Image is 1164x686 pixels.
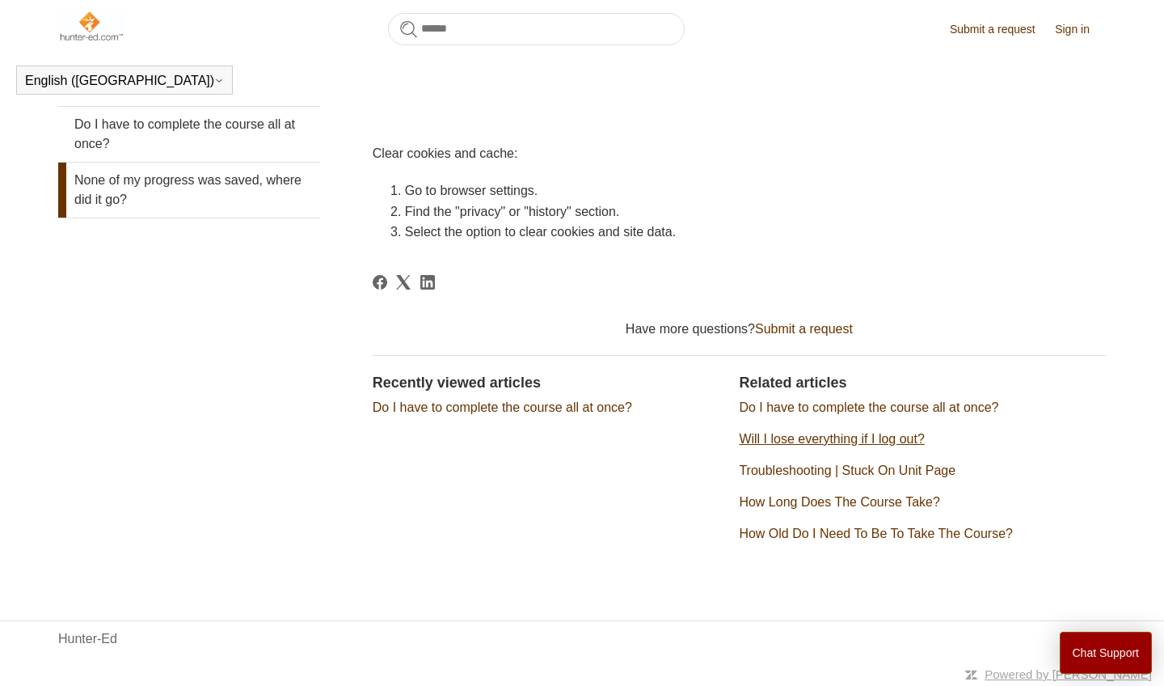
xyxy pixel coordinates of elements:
[950,21,1052,38] a: Submit a request
[739,495,939,509] a: How Long Does The Course Take?
[373,146,518,160] span: Clear cookies and cache:
[373,372,723,394] h2: Recently viewed articles
[739,400,998,414] a: Do I have to complete the course all at once?
[405,225,676,239] span: Select the option to clear cookies and site data.
[739,527,1013,540] a: How Old Do I Need To Be To Take The Course?
[388,13,685,45] input: Search
[420,275,435,290] a: LinkedIn
[420,275,435,290] svg: Share this page on LinkedIn
[25,74,224,88] button: English ([GEOGRAPHIC_DATA])
[373,275,387,290] a: Facebook
[58,107,320,162] a: Do I have to complete the course all at once?
[405,205,619,218] span: Find the "privacy" or "history" section.
[373,400,632,414] a: Do I have to complete the course all at once?
[373,275,387,290] svg: Share this page on Facebook
[58,629,117,649] a: Hunter-Ed
[739,464,955,477] a: Troubleshooting | Stuck On Unit Page
[58,163,320,218] a: None of my progress was saved, where did it go?
[396,275,411,290] a: X Corp
[373,320,1106,339] div: Have more questions?
[739,432,924,446] a: Will I lose everything if I log out?
[1060,632,1153,674] button: Chat Support
[1055,21,1106,38] a: Sign in
[739,372,1106,394] h2: Related articles
[985,667,1152,681] a: Powered by [PERSON_NAME]
[396,275,411,290] svg: Share this page on X Corp
[405,184,538,197] span: Go to browser settings.
[58,10,124,42] img: Hunter-Ed Help Center home page
[755,322,853,336] a: Submit a request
